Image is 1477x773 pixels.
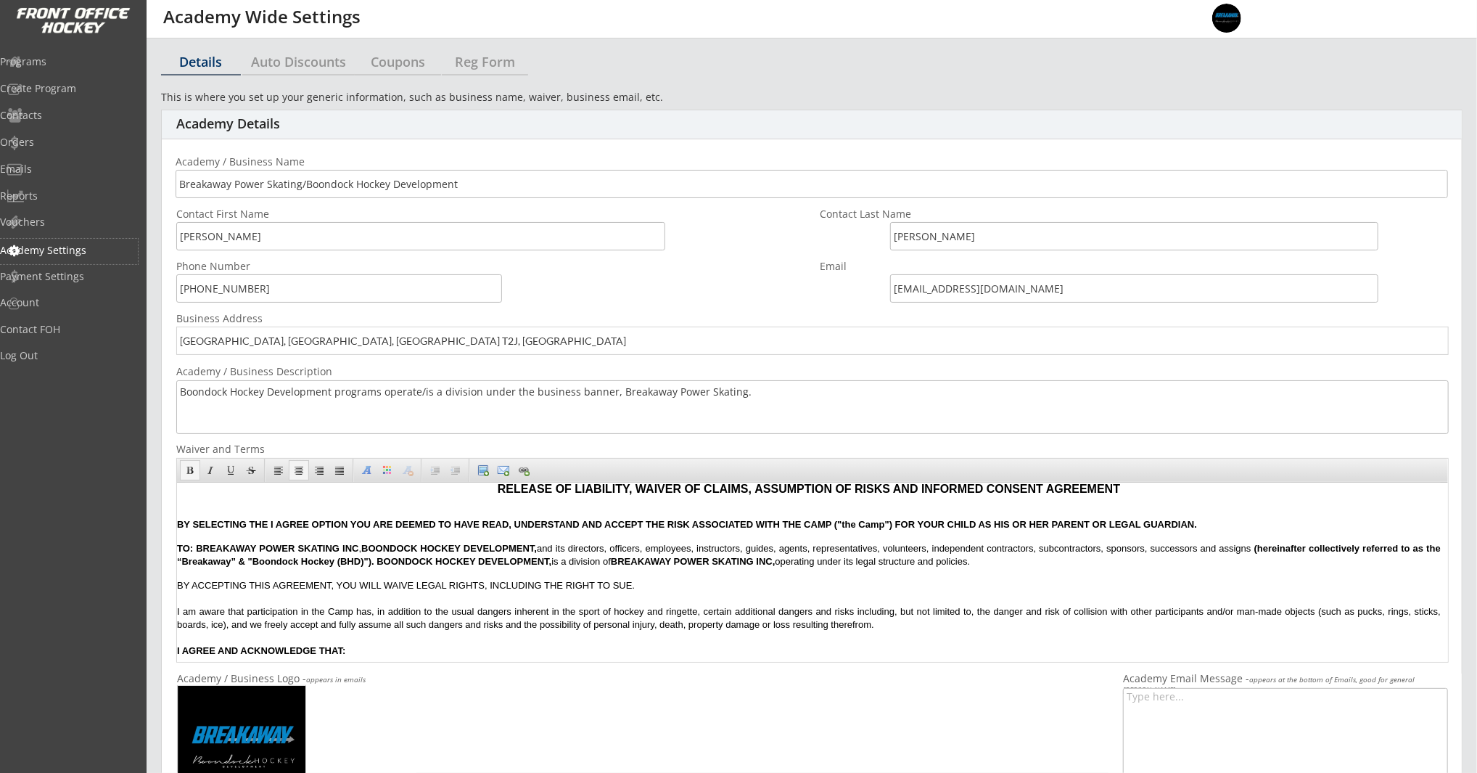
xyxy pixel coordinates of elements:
[176,209,304,219] div: Contact First Name
[450,465,461,476] div: Remove one indent
[382,465,393,476] div: Font Color
[442,55,528,68] div: Reg Form
[176,274,502,303] input: Phone Number
[161,55,241,68] div: Details
[180,460,200,480] a: Bold (Ctrl+B)
[820,209,947,219] div: Contact Last Name
[398,461,417,480] a: Remove Formatting
[334,465,345,476] div: Justify
[477,465,489,476] div: Insert an image
[176,157,356,167] div: Academy / Business Name
[306,674,366,684] em: appears in emails
[494,461,513,480] a: Insert an email
[176,170,1448,198] input: Academy Name
[446,461,465,480] a: Remove one indent
[184,465,196,476] div: Bold
[176,314,321,324] div: Business Address
[177,674,392,684] div: Academy / Business Logo -
[514,461,533,480] a: Insert a link
[890,222,1379,250] input: Contact Name
[820,261,965,271] div: Email
[176,116,383,132] div: Academy Details
[221,461,240,480] a: Underline (Ctrl+U)
[273,465,284,476] div: Align left
[358,461,377,480] a: Font Name
[402,465,414,476] div: Remove Formatting
[310,461,329,480] a: Align right
[498,465,509,476] div: Insert an email
[184,60,360,71] strong: BOONDOCK HOCKEY DEVELOPMENT,
[474,461,493,480] a: Insert an image
[201,461,220,480] a: Italic (Ctrl+I)
[1123,674,1417,695] em: appears at the bottom of Emails, good for general [PERSON_NAME]
[245,465,257,476] div: Strikethrough
[225,465,236,476] div: Underline
[176,367,357,377] div: Academy / Business Description
[289,460,309,480] a: Center
[242,55,355,68] div: Auto Discounts
[176,327,1449,355] input: Address (street, city, state)
[378,461,397,480] a: Font Color
[361,465,373,476] div: Font Name
[518,465,530,476] div: Insert a link
[330,461,349,480] a: Justify
[205,465,216,476] div: Italic
[176,222,665,250] input: Contact Name
[429,465,441,476] div: Add indent
[176,261,321,271] div: Phone Number
[269,461,288,480] a: Align left
[313,465,325,476] div: Align right
[1123,674,1448,694] div: Academy Email Message -
[242,461,260,480] a: Strikethrough
[426,461,445,480] a: Add indent
[176,444,321,454] div: Waiver and Terms
[355,55,441,68] div: Coupons
[434,73,598,84] strong: BREAKAWAY POWER SKATING INC,
[293,465,305,476] div: Center
[890,274,1379,303] input: Email
[161,90,1462,105] div: This is where you set up your generic information, such as business name, waiver, business email,...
